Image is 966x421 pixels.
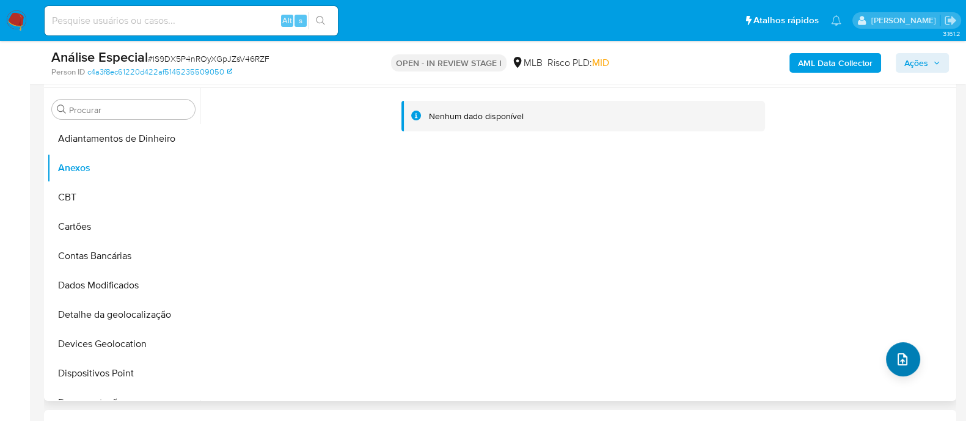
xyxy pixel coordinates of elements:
input: Pesquise usuários ou casos... [45,13,338,29]
span: MID [592,56,609,70]
div: MLB [511,56,543,70]
span: # lS9DX5P4nROyXGpJZsV46RZF [148,53,269,65]
button: Dados Modificados [47,271,200,300]
a: Notificações [831,15,841,26]
span: s [299,15,302,26]
button: Ações [896,53,949,73]
div: Nenhum dado disponível [429,111,524,122]
button: upload-file [886,342,920,376]
b: Person ID [51,67,85,78]
button: Devices Geolocation [47,329,200,359]
b: AML Data Collector [798,53,873,73]
a: c4a3f8ec61220d422af5145235509050 [87,67,232,78]
a: Sair [944,14,957,27]
button: CBT [47,183,200,212]
p: laisa.felismino@mercadolivre.com [871,15,940,26]
button: Adiantamentos de Dinheiro [47,124,200,153]
button: Contas Bancárias [47,241,200,271]
span: Atalhos rápidos [753,14,819,27]
button: Documentação [47,388,200,417]
button: Procurar [57,104,67,114]
button: Cartões [47,212,200,241]
button: AML Data Collector [789,53,881,73]
span: Ações [904,53,928,73]
button: Anexos [47,153,200,183]
span: Alt [282,15,292,26]
button: search-icon [308,12,333,29]
input: Procurar [69,104,190,115]
button: Dispositivos Point [47,359,200,388]
span: 3.161.2 [942,29,960,38]
button: Detalhe da geolocalização [47,300,200,329]
p: OPEN - IN REVIEW STAGE I [391,54,507,71]
span: Risco PLD: [547,56,609,70]
b: Análise Especial [51,47,148,67]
